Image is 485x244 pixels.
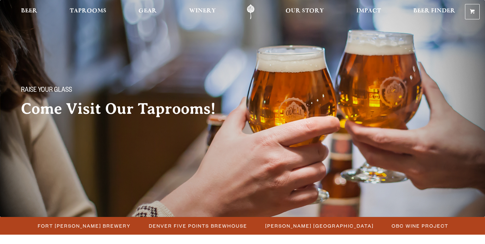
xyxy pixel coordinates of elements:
[409,4,460,19] a: Beer Finder
[21,100,229,117] h2: Come Visit Our Taprooms!
[388,221,452,231] a: OBC Wine Project
[286,8,324,14] span: Our Story
[70,8,106,14] span: Taprooms
[261,221,377,231] a: [PERSON_NAME] [GEOGRAPHIC_DATA]
[413,8,455,14] span: Beer Finder
[189,8,216,14] span: Winery
[356,8,381,14] span: Impact
[145,221,251,231] a: Denver Five Points Brewhouse
[281,4,328,19] a: Our Story
[134,4,161,19] a: Gear
[17,4,42,19] a: Beer
[149,221,247,231] span: Denver Five Points Brewhouse
[138,8,157,14] span: Gear
[65,4,111,19] a: Taprooms
[34,221,134,231] a: Fort [PERSON_NAME] Brewery
[38,221,131,231] span: Fort [PERSON_NAME] Brewery
[238,4,263,19] a: Odell Home
[21,8,37,14] span: Beer
[265,221,374,231] span: [PERSON_NAME] [GEOGRAPHIC_DATA]
[392,221,448,231] span: OBC Wine Project
[352,4,385,19] a: Impact
[185,4,220,19] a: Winery
[21,86,72,95] span: Raise your glass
